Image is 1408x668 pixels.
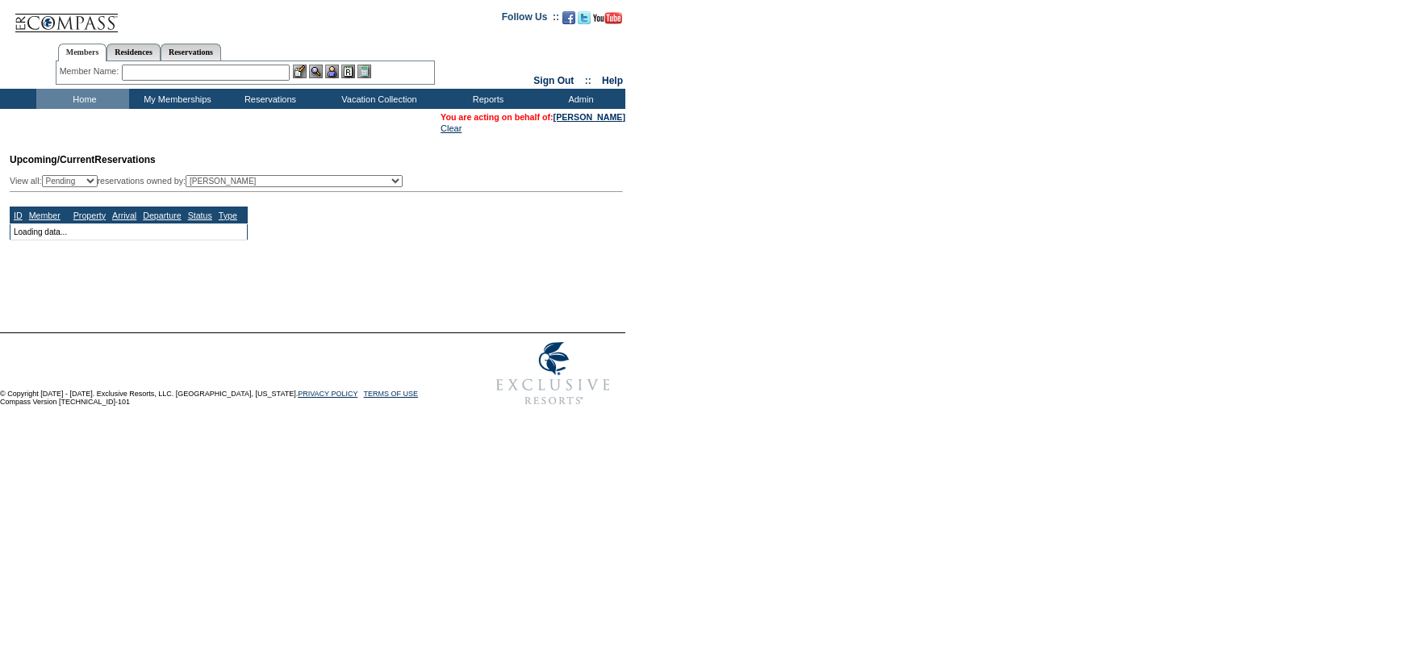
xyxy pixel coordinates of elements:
a: Status [188,211,212,220]
a: [PERSON_NAME] [554,112,625,122]
img: Exclusive Resorts [481,333,625,414]
td: Loading data... [10,223,248,240]
span: Upcoming/Current [10,154,94,165]
a: Type [219,211,237,220]
td: Reports [440,89,533,109]
span: You are acting on behalf of: [441,112,625,122]
a: Departure [143,211,181,220]
a: Follow us on Twitter [578,16,591,26]
div: View all: reservations owned by: [10,175,410,187]
td: Home [36,89,129,109]
img: b_calculator.gif [357,65,371,78]
img: Reservations [341,65,355,78]
a: Arrival [112,211,136,220]
img: Follow us on Twitter [578,11,591,24]
a: Help [602,75,623,86]
a: ID [14,211,23,220]
a: Reservations [161,44,221,61]
a: TERMS OF USE [364,390,419,398]
img: Become our fan on Facebook [562,11,575,24]
a: Subscribe to our YouTube Channel [593,16,622,26]
a: Sign Out [533,75,574,86]
td: Admin [533,89,625,109]
div: Member Name: [60,65,122,78]
td: Follow Us :: [502,10,559,29]
img: Impersonate [325,65,339,78]
a: PRIVACY POLICY [298,390,357,398]
img: b_edit.gif [293,65,307,78]
a: Members [58,44,107,61]
td: Vacation Collection [315,89,440,109]
span: :: [585,75,591,86]
a: Property [73,211,106,220]
a: Member [29,211,61,220]
a: Clear [441,123,462,133]
td: Reservations [222,89,315,109]
a: Become our fan on Facebook [562,16,575,26]
img: Subscribe to our YouTube Channel [593,12,622,24]
img: View [309,65,323,78]
a: Residences [107,44,161,61]
td: My Memberships [129,89,222,109]
span: Reservations [10,154,156,165]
